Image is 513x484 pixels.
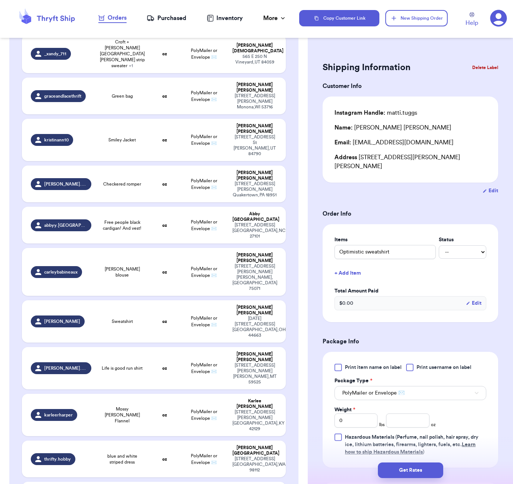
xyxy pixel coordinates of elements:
div: [PERSON_NAME] [DEMOGRAPHIC_DATA] [232,43,277,54]
span: carleybabineaux [44,269,78,275]
span: Green bag [112,93,133,99]
div: [STREET_ADDRESS][PERSON_NAME] Quakertown , PA 18951 [232,181,277,198]
div: 565 E 250 N Vineyard , UT 84059 [232,54,277,65]
span: + 1 [129,63,133,68]
div: [STREET_ADDRESS][PERSON_NAME] [PERSON_NAME] , MT 59525 [232,363,277,385]
button: + Add Item [331,265,489,281]
span: PolyMailer or Envelope ✉️ [191,48,217,59]
span: Instagram Handle: [334,110,385,116]
span: abbyy.[GEOGRAPHIC_DATA] [44,222,87,228]
span: Hazardous Materials [345,435,394,440]
button: PolyMailer or Envelope ✉️ [334,386,486,400]
span: Name: [334,125,353,131]
div: [STREET_ADDRESS] [GEOGRAPHIC_DATA] , NC 27101 [232,222,277,239]
div: [STREET_ADDRESS][PERSON_NAME][PERSON_NAME] [334,153,486,171]
span: Sweatshirt [112,318,133,324]
span: Croft + [PERSON_NAME][GEOGRAPHIC_DATA][PERSON_NAME] strip sweater [100,39,145,69]
label: Items [334,236,436,243]
span: [PERSON_NAME]._.[PERSON_NAME]._.[PERSON_NAME] [44,365,87,371]
span: karleerharper [44,412,73,418]
div: [STREET_ADDRESS] [GEOGRAPHIC_DATA] , WA 98112 [232,456,277,473]
div: [STREET_ADDRESS][PERSON_NAME] Monona , WI 53716 [232,93,277,110]
span: PolyMailer or Envelope ✉️ [342,389,405,397]
span: PolyMailer or Envelope ✉️ [191,220,217,231]
span: PolyMailer or Envelope ✉️ [191,316,217,327]
div: Karlee [PERSON_NAME] [232,398,277,409]
span: Print username on label [416,364,471,371]
div: [DATE][STREET_ADDRESS] [GEOGRAPHIC_DATA] , OH 44663 [232,316,277,338]
label: Weight [334,406,355,413]
button: Edit [466,300,481,307]
strong: oz [162,138,167,142]
span: thrifty.hobby [44,456,71,462]
span: Address [334,154,357,160]
span: Checkered romper [103,181,141,187]
span: oz [431,422,436,428]
div: Orders [98,13,127,22]
h2: Shipping Information [323,62,411,73]
span: lbs [379,422,385,428]
label: Total Amount Paid [334,287,486,295]
div: [PERSON_NAME] [PERSON_NAME] [232,123,277,134]
div: [PERSON_NAME] [GEOGRAPHIC_DATA] [232,445,277,456]
button: New Shipping Order [385,10,448,26]
span: Mossy [PERSON_NAME] Flannel [100,406,144,424]
a: Orders [98,13,127,23]
strong: oz [162,52,167,56]
a: Inventory [207,14,243,23]
strong: oz [162,94,167,98]
span: PolyMailer or Envelope ✉️ [191,409,217,421]
span: PolyMailer or Envelope ✉️ [191,454,217,465]
div: [STREET_ADDRESS] St [PERSON_NAME] , UT 84790 [232,134,277,157]
div: [PERSON_NAME] [PERSON_NAME] [334,123,451,132]
span: blue and white striped dress [100,453,144,465]
strong: oz [162,319,167,324]
label: Status [439,236,486,243]
div: More [263,14,287,23]
h3: Customer Info [323,82,498,91]
span: PolyMailer or Envelope ✉️ [191,179,217,190]
div: [STREET_ADDRESS][PERSON_NAME] [PERSON_NAME] , [GEOGRAPHIC_DATA] 75071 [232,264,277,291]
span: [PERSON_NAME] [44,318,80,324]
strong: oz [162,270,167,274]
span: Email: [334,140,351,145]
span: PolyMailer or Envelope ✉️ [191,134,217,145]
a: Help [465,12,478,27]
span: [PERSON_NAME] blouse [100,266,144,278]
h3: Order Info [323,209,498,218]
span: [PERSON_NAME].[PERSON_NAME] [44,181,87,187]
span: PolyMailer or Envelope ✉️ [191,266,217,278]
div: [PERSON_NAME] [PERSON_NAME] [232,351,277,363]
span: PolyMailer or Envelope ✉️ [191,363,217,374]
div: [PERSON_NAME] [PERSON_NAME] [232,252,277,264]
span: _xandy_711 [44,51,66,57]
span: graceandlacethrift [44,93,81,99]
strong: oz [162,182,167,186]
span: Print item name on label [345,364,402,371]
a: Purchased [147,14,186,23]
div: [PERSON_NAME] [PERSON_NAME] [232,305,277,316]
div: [STREET_ADDRESS][PERSON_NAME] [GEOGRAPHIC_DATA] , KY 42129 [232,409,277,432]
div: Abby [GEOGRAPHIC_DATA] [232,211,277,222]
strong: oz [162,413,167,417]
div: [PERSON_NAME] [PERSON_NAME] [232,170,277,181]
button: Edit [483,187,498,194]
span: Life is good run shirt [102,365,143,371]
span: kristinann10 [44,137,69,143]
strong: oz [162,366,167,370]
button: Get Rates [378,462,443,478]
span: Free people black cardigan! And vest! [100,219,144,231]
div: [EMAIL_ADDRESS][DOMAIN_NAME] [334,138,486,147]
h3: Package Info [323,337,498,346]
label: Package Type [334,377,372,385]
strong: oz [162,457,167,461]
span: PolyMailer or Envelope ✉️ [191,91,217,102]
strong: oz [162,223,167,228]
span: Help [465,19,478,27]
span: $ 0.00 [339,300,353,307]
span: Smiley Jacket [108,137,136,143]
button: Delete Label [469,59,501,76]
button: Copy Customer Link [299,10,379,26]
